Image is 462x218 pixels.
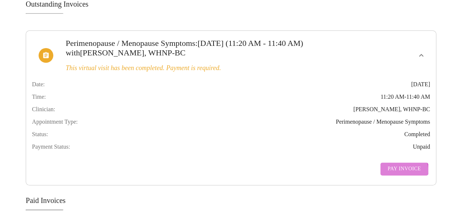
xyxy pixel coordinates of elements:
[66,64,357,72] h3: This virtual visit has been completed. Payment is required.
[32,119,78,125] span: Appointment Type:
[66,39,357,58] h3: : [DATE] (11:20 AM - 11:40 AM)
[32,81,45,88] span: Date:
[26,196,436,205] h3: Paid Invoices
[336,119,430,125] span: Perimenopause / Menopause Symptoms
[32,94,46,100] span: Time:
[413,143,430,150] span: Unpaid
[353,106,430,113] span: [PERSON_NAME], WHNP-BC
[66,39,196,48] span: Perimenopause / Menopause Symptoms
[32,143,70,150] span: Payment Status:
[388,164,421,174] span: Pay Invoice
[411,81,430,88] span: [DATE]
[66,48,186,57] span: with [PERSON_NAME], WHNP-BC
[380,163,428,175] button: Pay Invoice
[32,106,55,113] span: Clinician:
[379,159,430,179] a: Pay Invoice
[404,131,430,138] span: Completed
[412,47,430,64] button: show more
[380,94,430,100] span: 11:20 AM - 11:40 AM
[32,131,48,138] span: Status:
